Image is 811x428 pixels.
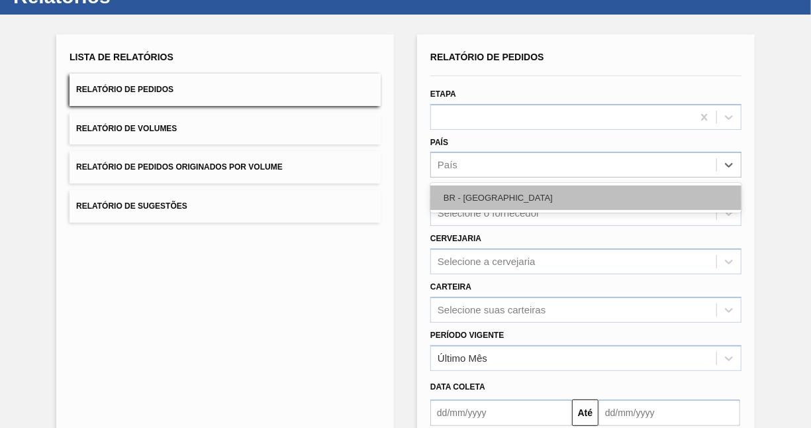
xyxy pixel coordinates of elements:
button: Relatório de Pedidos [70,74,381,106]
label: Período Vigente [430,331,504,340]
div: BR - [GEOGRAPHIC_DATA] [430,186,741,210]
div: Último Mês [438,352,487,364]
span: Relatório de Sugestões [76,201,187,211]
button: Até [572,400,598,426]
button: Relatório de Sugestões [70,190,381,223]
label: Carteira [430,282,471,292]
label: Cervejaria [430,234,481,243]
label: País [430,138,448,147]
button: Relatório de Volumes [70,113,381,145]
div: Selecione a cervejaria [438,256,536,267]
div: Selecione o fornecedor [438,208,540,219]
span: Relatório de Pedidos [76,85,173,94]
span: Relatório de Pedidos Originados por Volume [76,162,283,172]
input: dd/mm/yyyy [430,400,572,426]
div: Selecione suas carteiras [438,304,546,315]
input: dd/mm/yyyy [598,400,740,426]
div: País [438,160,457,171]
button: Relatório de Pedidos Originados por Volume [70,151,381,184]
span: Lista de Relatórios [70,52,173,62]
label: Etapa [430,89,456,99]
span: Data coleta [430,382,485,392]
span: Relatório de Volumes [76,124,177,133]
span: Relatório de Pedidos [430,52,544,62]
